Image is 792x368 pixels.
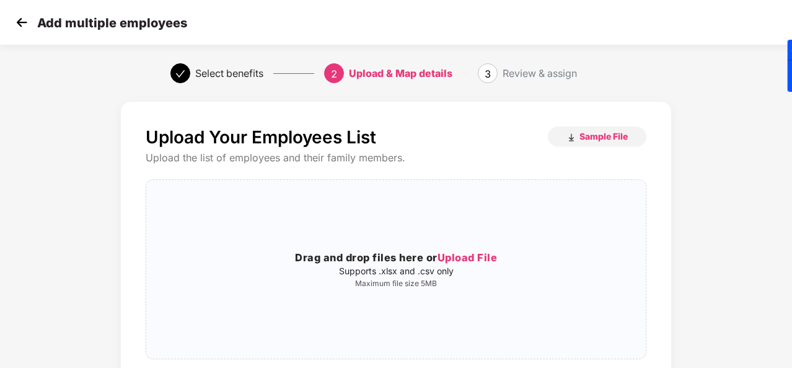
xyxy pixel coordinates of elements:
span: check [175,69,185,79]
div: Upload the list of employees and their family members. [146,151,646,164]
img: svg+xml;base64,PHN2ZyB4bWxucz0iaHR0cDovL3d3dy53My5vcmcvMjAwMC9zdmciIHdpZHRoPSIzMCIgaGVpZ2h0PSIzMC... [12,13,31,32]
div: Review & assign [503,63,577,83]
div: Select benefits [195,63,263,83]
span: Drag and drop files here orUpload FileSupports .xlsx and .csv onlyMaximum file size 5MB [146,180,646,359]
span: 3 [485,68,491,80]
p: Maximum file size 5MB [146,279,646,289]
p: Add multiple employees [37,16,187,30]
p: Supports .xlsx and .csv only [146,266,646,276]
div: Upload & Map details [349,63,452,83]
img: download_icon [566,133,576,143]
span: Upload File [438,251,498,264]
h3: Drag and drop files here or [146,250,646,266]
p: Upload Your Employees List [146,127,376,148]
button: Sample File [548,127,646,146]
span: Sample File [579,130,628,142]
span: 2 [331,68,337,80]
